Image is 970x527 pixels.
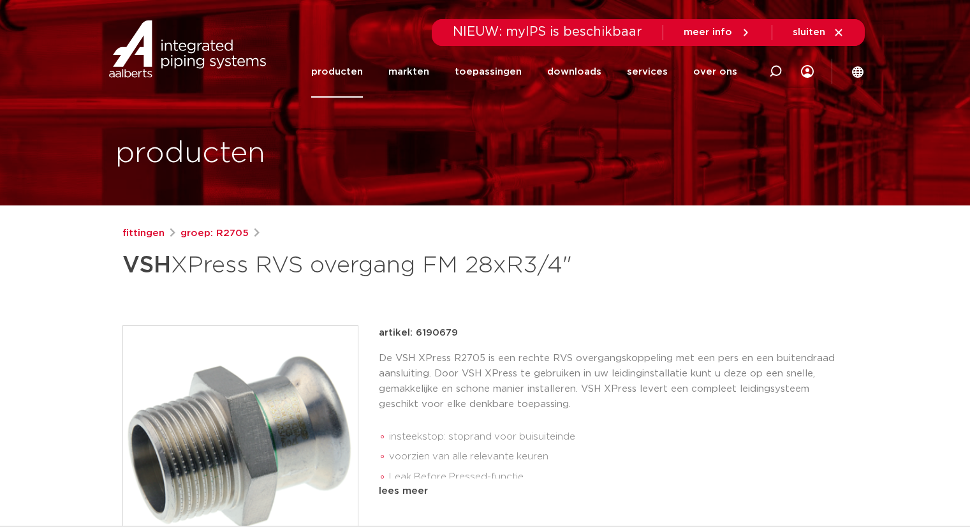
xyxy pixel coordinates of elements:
[122,226,165,241] a: fittingen
[389,447,848,467] li: voorzien van alle relevante keuren
[379,351,848,412] p: De VSH XPress R2705 is een rechte RVS overgangskoppeling met een pers en een buitendraad aansluit...
[684,27,751,38] a: meer info
[379,484,848,499] div: lees meer
[389,427,848,447] li: insteekstop: stoprand voor buisuiteinde
[389,467,848,487] li: Leak Before Pressed-functie
[455,46,522,98] a: toepassingen
[684,27,732,37] span: meer info
[693,46,737,98] a: over ons
[115,133,265,174] h1: producten
[388,46,429,98] a: markten
[122,254,171,277] strong: VSH
[627,46,668,98] a: services
[801,46,814,98] div: my IPS
[547,46,601,98] a: downloads
[793,27,825,37] span: sluiten
[453,26,642,38] span: NIEUW: myIPS is beschikbaar
[180,226,249,241] a: groep: R2705
[311,46,737,98] nav: Menu
[311,46,363,98] a: producten
[793,27,844,38] a: sluiten
[379,325,458,341] p: artikel: 6190679
[122,246,601,285] h1: XPress RVS overgang FM 28xR3/4"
